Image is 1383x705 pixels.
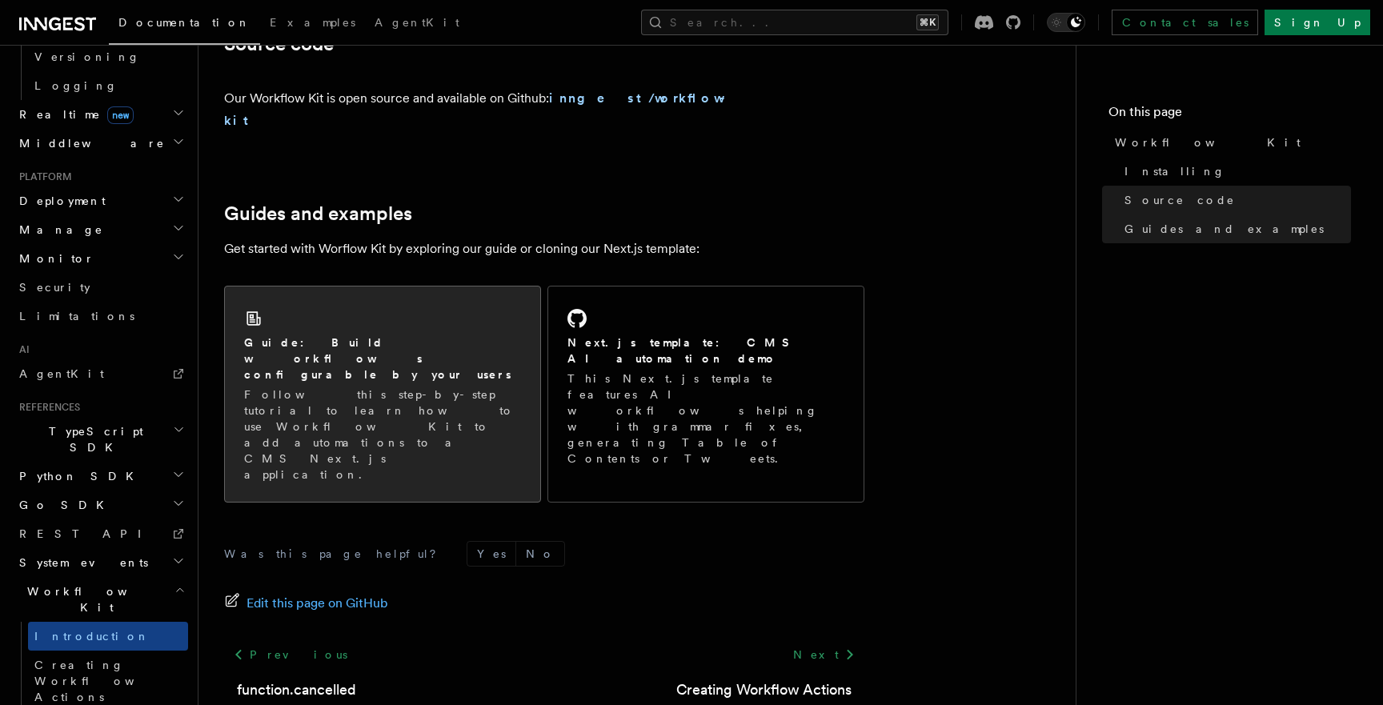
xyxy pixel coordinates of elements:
a: Source code [1118,186,1351,214]
span: Versioning [34,50,140,63]
span: AI [13,343,30,356]
a: Documentation [109,5,260,45]
a: Installing [1118,157,1351,186]
button: TypeScript SDK [13,417,188,462]
h2: Next.js template: CMS AI automation demo [567,334,844,367]
a: Contact sales [1112,10,1258,35]
p: Was this page helpful? [224,546,447,562]
span: Documentation [118,16,251,29]
a: Creating Workflow Actions [676,679,852,701]
button: Middleware [13,129,188,158]
a: Next.js template: CMS AI automation demoThis Next.js template features AI workflows helping with ... [547,286,864,503]
a: Guides and examples [224,202,412,225]
span: new [107,106,134,124]
span: TypeScript SDK [13,423,173,455]
span: AgentKit [19,367,104,380]
span: Limitations [19,310,134,322]
a: Security [13,273,188,302]
button: Python SDK [13,462,188,491]
a: Logging [28,71,188,100]
a: Guide: Build workflows configurable by your usersFollow this step-by-step tutorial to learn how t... [224,286,541,503]
span: Platform [13,170,72,183]
h4: On this page [1108,102,1351,128]
span: Workflow Kit [1115,134,1301,150]
a: REST API [13,519,188,548]
a: Limitations [13,302,188,330]
span: REST API [19,527,155,540]
a: Guides and examples [1118,214,1351,243]
span: References [13,401,80,414]
a: Next [784,640,864,669]
span: Deployment [13,193,106,209]
a: Versioning [28,42,188,71]
span: Creating Workflow Actions [34,659,174,703]
span: Installing [1124,163,1225,179]
span: Go SDK [13,497,114,513]
button: Deployment [13,186,188,215]
button: Monitor [13,244,188,273]
a: Examples [260,5,365,43]
span: System events [13,555,148,571]
p: Get started with Worflow Kit by exploring our guide or cloning our Next.js template: [224,238,864,260]
button: Go SDK [13,491,188,519]
span: Workflow Kit [13,583,174,615]
button: System events [13,548,188,577]
span: Manage [13,222,103,238]
p: This Next.js template features AI workflows helping with grammar fixes, generating Table of Conte... [567,371,844,467]
iframe: GitHub [744,102,864,118]
button: Search...⌘K [641,10,948,35]
span: Introduction [34,630,150,643]
a: Sign Up [1265,10,1370,35]
a: Edit this page on GitHub [224,592,388,615]
button: Workflow Kit [13,577,188,622]
span: Security [19,281,90,294]
button: Toggle dark mode [1047,13,1085,32]
button: No [516,542,564,566]
a: function.cancelled [237,679,356,701]
span: Middleware [13,135,165,151]
a: Workflow Kit [1108,128,1351,157]
span: Realtime [13,106,134,122]
span: Source code [1124,192,1235,208]
button: Manage [13,215,188,244]
kbd: ⌘K [916,14,939,30]
span: Guides and examples [1124,221,1324,237]
h2: Guide: Build workflows configurable by your users [244,334,521,383]
p: Follow this step-by-step tutorial to learn how to use Workflow Kit to add automations to a CMS Ne... [244,387,521,483]
a: AgentKit [365,5,469,43]
span: AgentKit [375,16,459,29]
span: Examples [270,16,355,29]
span: Monitor [13,250,94,266]
button: Realtimenew [13,100,188,129]
button: Yes [467,542,515,566]
a: Introduction [28,622,188,651]
span: Logging [34,79,118,92]
span: Edit this page on GitHub [247,592,388,615]
a: AgentKit [13,359,188,388]
p: Our Workflow Kit is open source and available on Github: [224,87,738,132]
span: Python SDK [13,468,143,484]
a: Previous [224,640,356,669]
